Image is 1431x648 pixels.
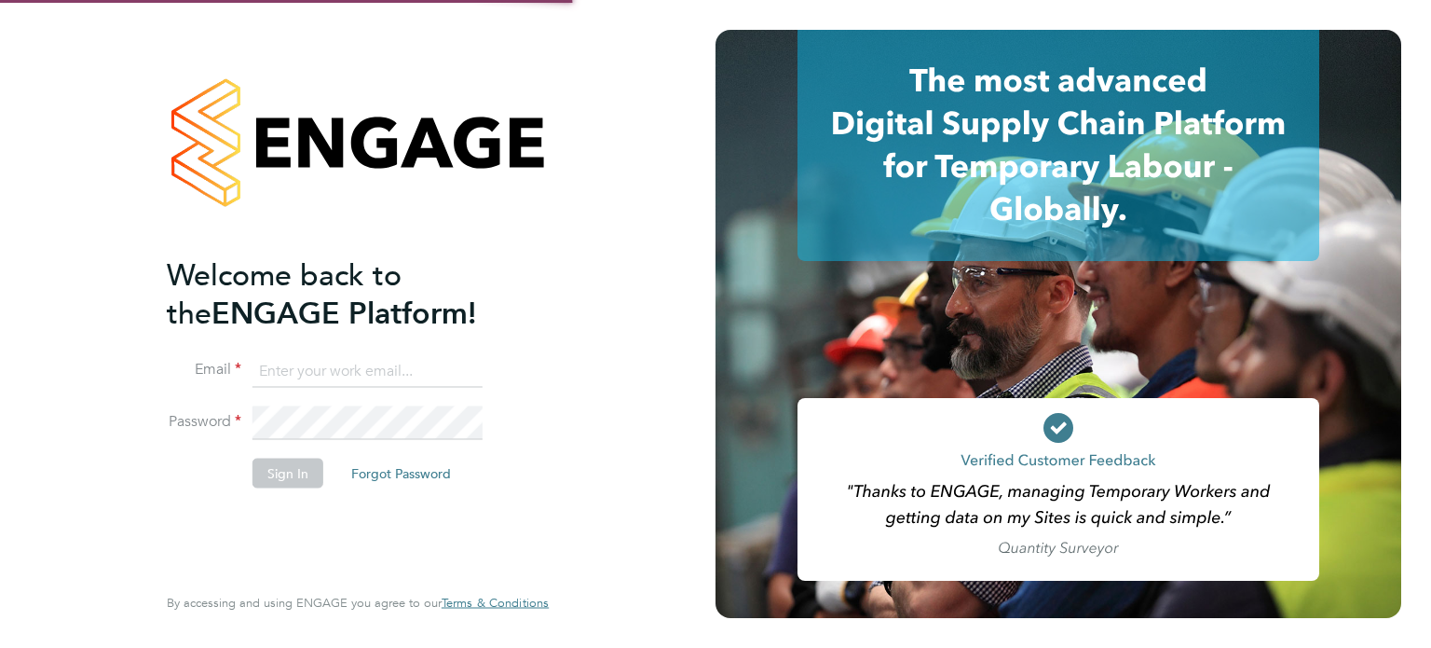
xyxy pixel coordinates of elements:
[167,255,530,332] h2: ENGAGE Platform!
[252,459,323,489] button: Sign In
[336,459,466,489] button: Forgot Password
[167,256,402,331] span: Welcome back to the
[167,412,241,432] label: Password
[252,354,483,388] input: Enter your work email...
[167,595,549,611] span: By accessing and using ENGAGE you agree to our
[442,595,549,611] span: Terms & Conditions
[167,360,241,379] label: Email
[442,596,549,611] a: Terms & Conditions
